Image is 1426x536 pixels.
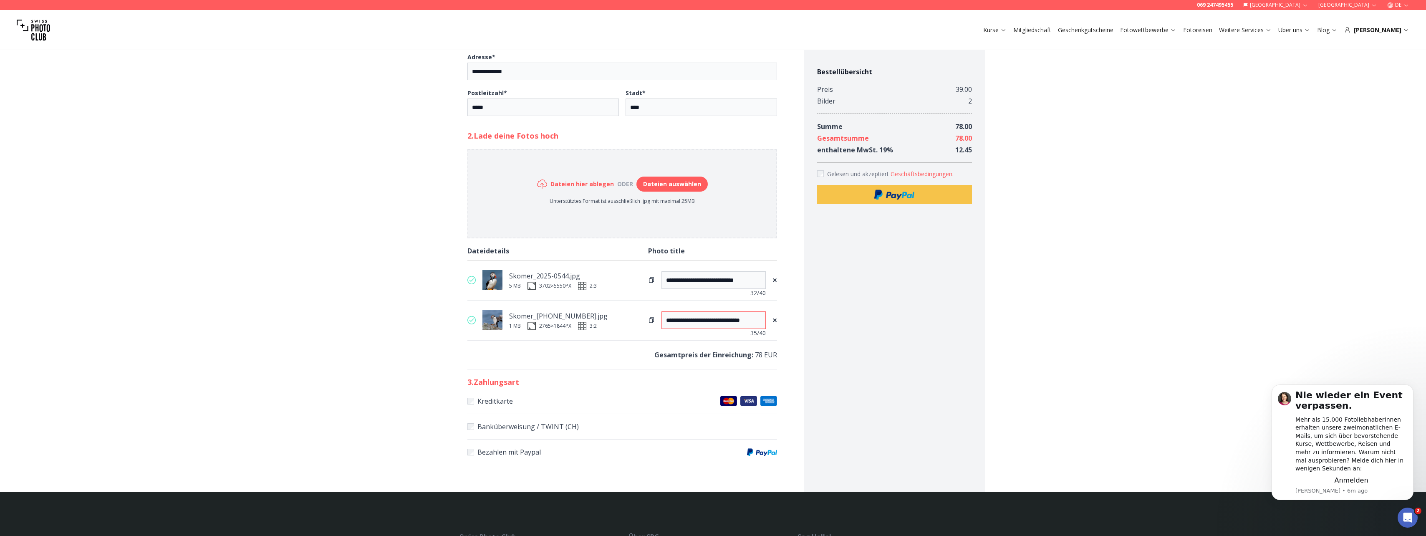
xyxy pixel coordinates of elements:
input: Postleitzahl* [467,99,619,116]
img: ratio [578,322,586,330]
div: Dateidetails [467,245,648,257]
p: Unterstütztes Format ist ausschließlich .jpg mit maximal 25MB [537,198,708,205]
span: 35 /40 [750,329,766,337]
button: Über uns [1275,24,1314,36]
span: 2:3 [590,283,597,289]
img: Master Cards [720,396,737,406]
img: Visa [740,396,757,406]
div: Skomer_2025-0544.jpg [509,270,597,282]
input: Adresse* [467,63,777,80]
a: Weitere Services [1219,26,1272,34]
button: Mitgliedschaft [1010,24,1055,36]
span: 3:2 [590,323,597,329]
input: Bezahlen mit PaypalPaypal [467,449,474,455]
button: Weitere Services [1216,24,1275,36]
span: 32 /40 [750,289,766,297]
iframe: Intercom notifications message [1259,372,1426,513]
div: 2 [968,95,972,107]
button: Dateien auswählen [636,177,708,192]
span: 78.00 [955,134,972,143]
div: oder [614,180,636,188]
img: American Express [760,396,777,406]
label: Banküberweisung / TWINT (CH) [467,421,777,432]
img: size [527,322,536,330]
button: Geschenkgutscheine [1055,24,1117,36]
img: valid [467,316,476,324]
img: size [527,282,536,290]
a: Geschenkgutscheine [1058,26,1113,34]
a: Mitgliedschaft [1013,26,1051,34]
a: Fotoreisen [1183,26,1212,34]
img: ratio [578,282,586,290]
a: Über uns [1278,26,1310,34]
button: Accept termsGelesen und akzeptiert [891,170,954,178]
a: 069 247495455 [1197,2,1233,8]
button: Fotoreisen [1180,24,1216,36]
button: Fotowettbewerbe [1117,24,1180,36]
button: Blog [1314,24,1341,36]
h6: Dateien hier ablegen [550,180,614,188]
button: Paypal [817,185,972,204]
div: Bilder [817,95,835,107]
div: Photo title [648,245,777,257]
div: 1 MB [509,323,521,329]
div: 39.00 [956,83,972,95]
b: Gesamtpreis der Einreichung : [654,350,753,359]
div: Gesamtsumme [817,132,869,144]
input: Accept terms [817,170,824,177]
img: Paypal [873,190,915,200]
span: 2 [1415,508,1421,514]
span: Gelesen und akzeptiert [827,170,891,178]
a: Blog [1317,26,1338,34]
img: thumb [482,270,502,290]
span: 12.45 [955,145,972,154]
b: Adresse * [467,53,495,61]
div: Skomer_[PHONE_NUMBER].jpg [509,310,608,322]
div: Preis [817,83,833,95]
div: 2765 × 1844 PX [539,323,571,329]
div: enthaltene MwSt. 19 % [817,144,893,156]
label: Bezahlen mit Paypal [467,446,777,458]
label: Kreditkarte [467,395,777,407]
h4: Bestellübersicht [817,67,972,77]
span: × [772,274,777,286]
img: valid [467,276,476,284]
b: Postleitzahl * [467,89,507,97]
a: Kurse [983,26,1007,34]
p: 78 EUR [467,349,777,361]
h2: 2. Lade deine Fotos hoch [467,130,777,142]
iframe: Intercom live chat [1398,508,1418,528]
b: Stadt * [626,89,646,97]
input: Stadt* [626,99,777,116]
a: Fotowettbewerbe [1120,26,1176,34]
img: Swiss photo club [17,13,50,47]
div: [PERSON_NAME] [1344,26,1409,34]
div: 5 MB [509,283,521,289]
input: Banküberweisung / TWINT (CH) [467,423,474,430]
div: 3702 × 5550 PX [539,283,571,289]
input: KreditkarteMaster CardsVisaAmerican Express [467,398,474,405]
img: thumb [482,310,502,330]
h2: 3 . Zahlungsart [467,376,777,388]
button: Kurse [980,24,1010,36]
img: Paypal [747,448,777,456]
span: × [772,314,777,326]
div: Summe [817,121,843,132]
span: 78.00 [955,122,972,131]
